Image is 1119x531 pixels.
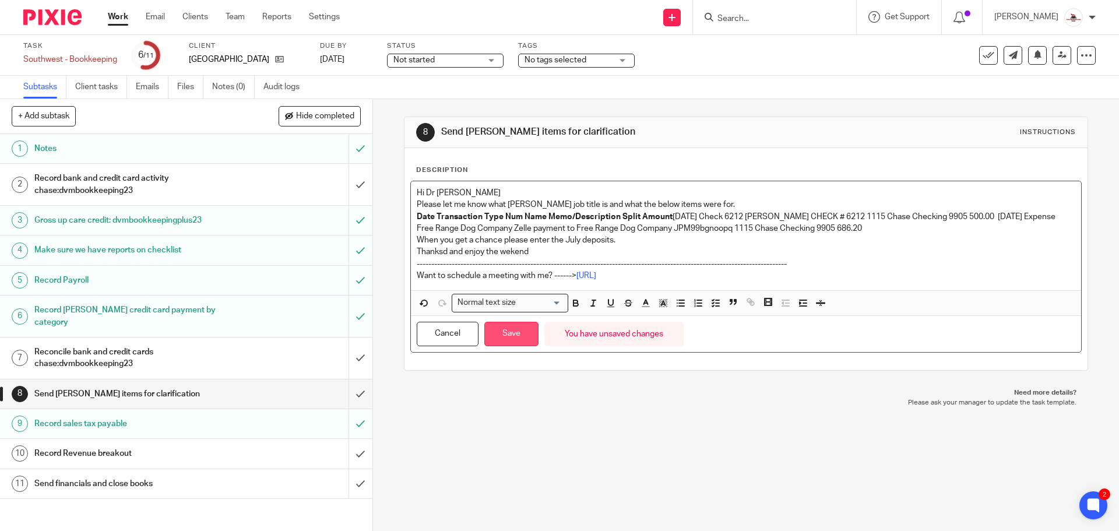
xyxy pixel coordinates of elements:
[23,41,117,51] label: Task
[416,398,1076,407] p: Please ask your manager to update the task template.
[417,234,1075,246] p: When you get a chance please enter the July deposits.
[12,476,28,492] div: 11
[34,272,236,289] h1: Record Payroll
[309,11,340,23] a: Settings
[12,308,28,325] div: 6
[417,211,1075,235] p: [DATE] Check 6212 [PERSON_NAME] CHECK # 6212 1115 Chase Checking 9905 500.00 [DATE] Expense Free ...
[23,54,117,65] div: Southwest - Bookkeeping
[452,294,568,312] div: Search for option
[417,270,1075,282] p: Want to schedule a meeting with me? ------>
[417,258,1075,270] p: -------------------------------------------------------------------------------------------------...
[417,322,478,347] button: Cancel
[23,76,66,99] a: Subtasks
[12,416,28,432] div: 9
[505,213,523,221] strong: Num
[417,246,1075,258] p: Thanksd and enjoy the wekend
[518,41,635,51] label: Tags
[320,55,344,64] span: [DATE]
[548,213,621,221] strong: Memo/Description
[136,76,168,99] a: Emails
[544,322,684,347] div: You have unsaved changes
[12,106,76,126] button: + Add subtask
[108,11,128,23] a: Work
[1064,8,1083,27] img: EtsyProfilePhoto.jpg
[262,11,291,23] a: Reports
[12,386,28,402] div: 8
[146,11,165,23] a: Email
[34,301,236,331] h1: Record [PERSON_NAME] credit card payment by category
[441,126,771,138] h1: Send [PERSON_NAME] items for clarification
[143,52,154,59] small: /11
[75,76,127,99] a: Client tasks
[12,177,28,193] div: 2
[263,76,308,99] a: Audit logs
[182,11,208,23] a: Clients
[716,14,821,24] input: Search
[525,56,586,64] span: No tags selected
[279,106,361,126] button: Hide completed
[484,322,539,347] button: Save
[519,297,561,309] input: Search for option
[12,242,28,259] div: 4
[189,41,305,51] label: Client
[138,48,154,62] div: 6
[12,272,28,289] div: 5
[437,213,504,221] strong: Transaction Type
[416,388,1076,398] p: Need more details?
[642,213,673,221] strong: Amount
[23,9,82,25] img: Pixie
[12,445,28,462] div: 10
[393,56,435,64] span: Not started
[34,445,236,462] h1: Record Revenue breakout
[417,187,1075,199] p: Hi Dr [PERSON_NAME]
[34,415,236,432] h1: Record sales tax payable
[416,166,468,175] p: Description
[320,41,372,51] label: Due by
[34,140,236,157] h1: Notes
[226,11,245,23] a: Team
[417,199,1075,210] p: Please let me know what [PERSON_NAME] job title is and what the below items were for.
[34,170,236,199] h1: Record bank and credit card activity chase:dvmbookkeeping23
[885,13,930,21] span: Get Support
[189,54,269,65] p: [GEOGRAPHIC_DATA]
[622,213,641,221] strong: Split
[387,41,504,51] label: Status
[12,212,28,228] div: 3
[296,112,354,121] span: Hide completed
[34,343,236,373] h1: Reconcile bank and credit cards chase:dvmbookkeeping23
[34,475,236,493] h1: Send financials and close books
[12,350,28,366] div: 7
[417,213,435,221] strong: Date
[1020,128,1076,137] div: Instructions
[34,212,236,229] h1: Gross up care credit: dvmbookkeepingplus23
[525,213,547,221] strong: Name
[455,297,518,309] span: Normal text size
[212,76,255,99] a: Notes (0)
[177,76,203,99] a: Files
[994,11,1058,23] p: [PERSON_NAME]
[12,140,28,157] div: 1
[34,241,236,259] h1: Make sure we have reports on checklist
[576,272,596,280] a: [URL]
[34,385,236,403] h1: Send [PERSON_NAME] items for clarification
[416,123,435,142] div: 8
[1099,488,1110,500] div: 2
